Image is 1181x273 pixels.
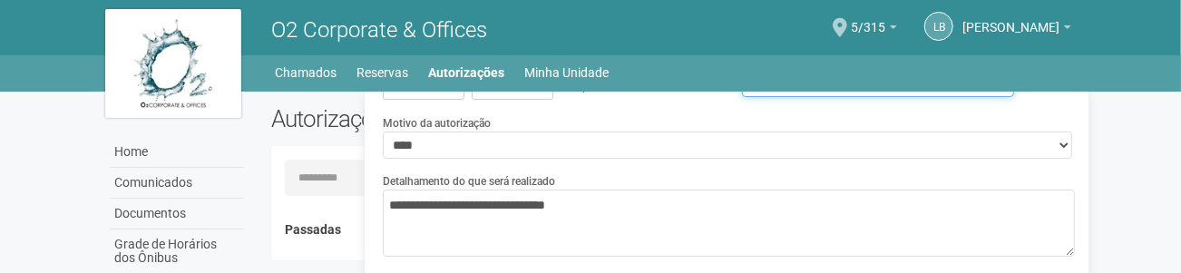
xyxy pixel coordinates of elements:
[271,105,659,132] h2: Autorizações
[851,23,897,37] a: 5/315
[383,115,491,132] label: Motivo da autorização
[428,60,504,85] a: Autorizações
[275,60,337,85] a: Chamados
[105,9,241,118] img: logo.jpg
[110,168,244,199] a: Comunicados
[524,60,609,85] a: Minha Unidade
[110,199,244,229] a: Documentos
[851,3,885,34] span: 5/315
[356,60,408,85] a: Reservas
[285,223,1062,237] h4: Passadas
[962,23,1071,37] a: [PERSON_NAME]
[271,17,487,43] span: O2 Corporate & Offices
[924,12,953,41] a: LB
[383,173,555,190] label: Detalhamento do que será realizado
[110,137,244,168] a: Home
[962,3,1059,34] span: Luiz Bronstein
